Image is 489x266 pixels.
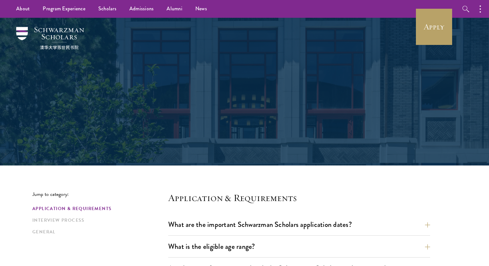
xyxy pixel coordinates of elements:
[32,191,168,197] p: Jump to category:
[16,27,84,49] img: Schwarzman Scholars
[32,205,164,212] a: Application & Requirements
[168,217,430,232] button: What are the important Schwarzman Scholars application dates?
[168,239,430,254] button: What is the eligible age range?
[32,217,164,224] a: Interview Process
[416,9,452,45] a: Apply
[168,191,430,204] h4: Application & Requirements
[32,229,164,235] a: General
